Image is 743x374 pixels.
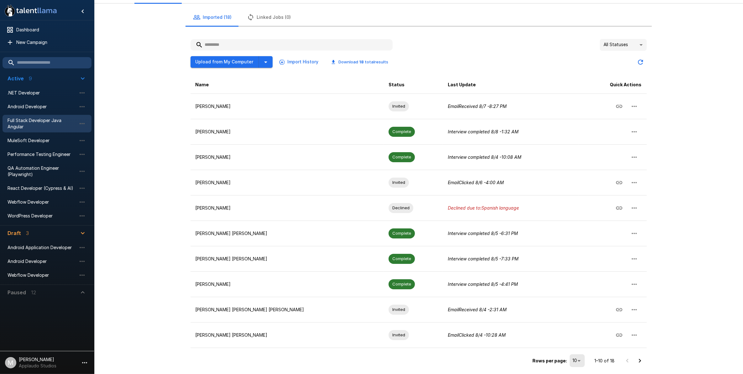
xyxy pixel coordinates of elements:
[612,306,627,312] span: Copy Interview Link
[196,129,379,135] p: [PERSON_NAME]
[448,180,504,185] i: Email Clicked 8/6 - 4:00 AM
[186,8,239,26] button: Imported (18)
[191,76,384,94] th: Name
[191,56,259,68] button: Upload from My Computer
[389,154,415,160] span: Complete
[634,355,646,367] button: Go to next page
[448,104,507,109] i: Email Received 8/7 - 8:27 PM
[612,205,627,210] span: Copy Interview Link
[389,332,409,338] span: Invited
[533,358,567,364] p: Rows per page:
[448,154,521,160] i: Interview completed 8/4 - 10:08 AM
[448,332,506,338] i: Email Clicked 8/4 - 10:28 AM
[359,59,364,64] b: 18
[448,307,507,312] i: Email Received 8/4 - 2:31 AM
[612,179,627,184] span: Copy Interview Link
[448,281,518,287] i: Interview completed 8/5 - 4:41 PM
[196,281,379,287] p: [PERSON_NAME]
[448,205,519,211] i: Declined due to: Spanish language
[389,281,415,287] span: Complete
[196,103,379,110] p: [PERSON_NAME]
[196,307,379,313] p: [PERSON_NAME] [PERSON_NAME] [PERSON_NAME]
[326,57,394,67] button: Download 18 totalresults
[448,129,519,134] i: Interview completed 8/8 - 1:32 AM
[239,8,299,26] button: Linked Jobs (0)
[196,332,379,338] p: [PERSON_NAME] [PERSON_NAME]
[579,76,646,94] th: Quick Actions
[600,39,647,51] div: All Statuses
[389,103,409,109] span: Invited
[196,154,379,160] p: [PERSON_NAME]
[196,256,379,262] p: [PERSON_NAME] [PERSON_NAME]
[389,205,413,211] span: Declined
[196,230,379,237] p: [PERSON_NAME] [PERSON_NAME]
[389,179,409,185] span: Invited
[448,231,518,236] i: Interview completed 8/5 - 6:31 PM
[448,256,519,261] i: Interview completed 8/5 - 7:33 PM
[389,129,415,135] span: Complete
[570,354,585,367] div: 10
[278,56,321,68] button: Import History
[634,56,647,68] button: Updated Today - 2:27 PM
[389,307,409,313] span: Invited
[612,103,627,108] span: Copy Interview Link
[595,358,615,364] p: 1–10 of 18
[196,179,379,186] p: [PERSON_NAME]
[196,205,379,211] p: [PERSON_NAME]
[389,256,415,262] span: Complete
[384,76,443,94] th: Status
[443,76,579,94] th: Last Update
[389,230,415,236] span: Complete
[612,332,627,337] span: Copy Interview Link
